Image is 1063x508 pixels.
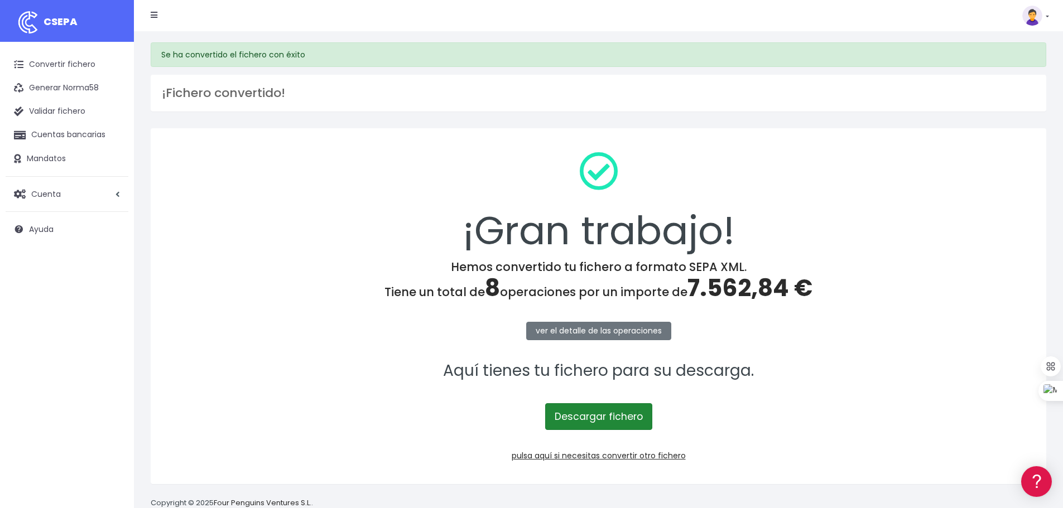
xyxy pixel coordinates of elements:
[6,76,128,100] a: Generar Norma58
[11,141,212,158] a: Formatos
[11,268,212,278] div: Programadores
[11,239,212,257] a: General
[151,42,1046,67] div: Se ha convertido el fichero con éxito
[11,193,212,210] a: Perfiles de empresas
[165,260,1032,302] h4: Hemos convertido tu fichero a formato SEPA XML. Tiene un total de operaciones por un importe de
[11,95,212,112] a: Información general
[512,450,686,461] a: pulsa aquí si necesitas convertir otro fichero
[6,217,128,241] a: Ayuda
[687,272,812,304] span: 7.562,84 €
[11,78,212,88] div: Información general
[545,403,652,430] a: Descargar fichero
[14,8,42,36] img: logo
[6,123,128,147] a: Cuentas bancarias
[29,224,54,235] span: Ayuda
[11,285,212,302] a: API
[165,143,1032,260] div: ¡Gran trabajo!
[11,176,212,193] a: Videotutoriales
[6,100,128,123] a: Validar fichero
[526,322,671,340] a: ver el detalle de las operaciones
[153,321,215,332] a: POWERED BY ENCHANT
[6,53,128,76] a: Convertir fichero
[11,221,212,232] div: Facturación
[165,359,1032,384] p: Aquí tienes tu fichero para su descarga.
[11,123,212,134] div: Convertir ficheros
[6,147,128,171] a: Mandatos
[44,14,78,28] span: CSEPA
[162,86,1035,100] h3: ¡Fichero convertido!
[11,158,212,176] a: Problemas habituales
[1022,6,1042,26] img: profile
[6,182,128,206] a: Cuenta
[31,188,61,199] span: Cuenta
[485,272,500,304] span: 8
[11,298,212,318] button: Contáctanos
[214,497,311,508] a: Four Penguins Ventures S.L.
